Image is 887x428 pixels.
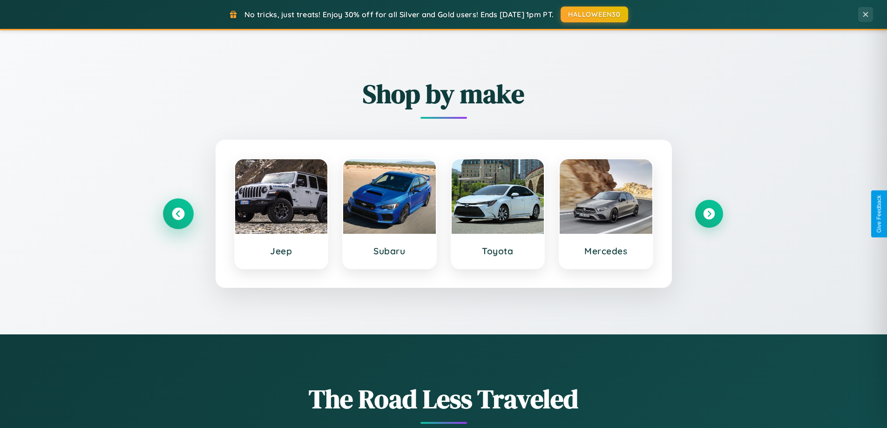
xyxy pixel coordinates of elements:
[561,7,628,22] button: HALLOWEEN30
[244,245,318,257] h3: Jeep
[569,245,643,257] h3: Mercedes
[244,10,554,19] span: No tricks, just treats! Enjoy 30% off for all Silver and Gold users! Ends [DATE] 1pm PT.
[461,245,535,257] h3: Toyota
[164,381,723,417] h1: The Road Less Traveled
[164,76,723,112] h2: Shop by make
[352,245,427,257] h3: Subaru
[876,195,882,233] div: Give Feedback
